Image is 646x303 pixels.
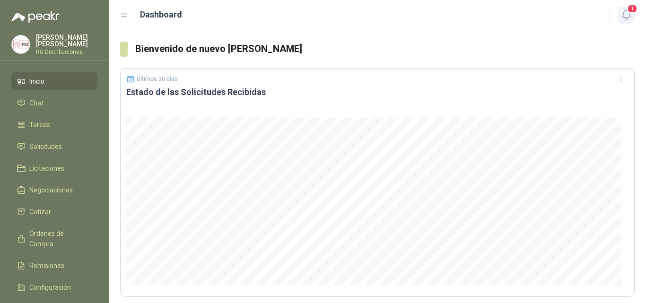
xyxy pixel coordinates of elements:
img: Company Logo [12,35,30,53]
button: 1 [618,7,635,24]
a: Tareas [11,116,97,134]
h3: Estado de las Solicitudes Recibidas [126,87,629,98]
span: Inicio [29,76,44,87]
span: Negociaciones [29,185,73,195]
a: Inicio [11,72,97,90]
span: Licitaciones [29,163,64,173]
a: Órdenes de Compra [11,225,97,253]
a: Configuración [11,278,97,296]
span: Remisiones [29,260,64,271]
p: RG Distribuciones [36,49,97,55]
a: Negociaciones [11,181,97,199]
img: Logo peakr [11,11,60,23]
a: Cotizar [11,203,97,221]
h1: Dashboard [140,8,182,21]
p: Últimos 30 días [137,76,178,82]
a: Licitaciones [11,159,97,177]
h3: Bienvenido de nuevo [PERSON_NAME] [135,42,635,56]
span: Solicitudes [29,141,62,152]
a: Chat [11,94,97,112]
span: Configuración [29,282,71,293]
span: Chat [29,98,44,108]
span: Tareas [29,120,50,130]
span: Cotizar [29,207,51,217]
a: Remisiones [11,257,97,275]
a: Solicitudes [11,138,97,156]
span: Órdenes de Compra [29,228,88,249]
p: [PERSON_NAME] [PERSON_NAME] [36,34,97,47]
span: 1 [627,4,637,13]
